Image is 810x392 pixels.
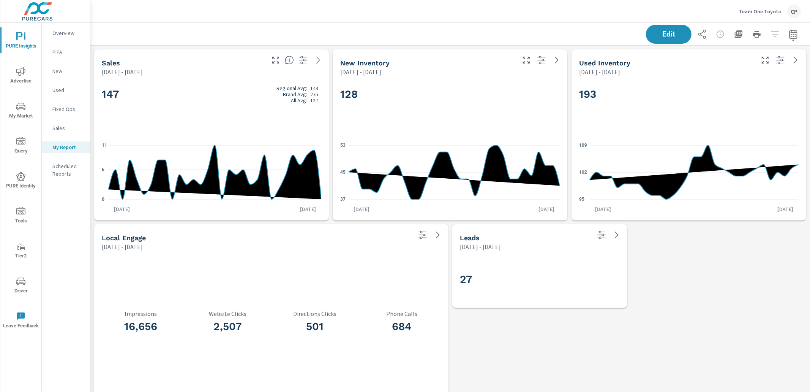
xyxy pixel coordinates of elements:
h2: 147 [102,85,321,103]
h5: New Inventory [340,59,390,67]
p: All Avg: [291,97,307,103]
h5: Used Inventory [579,59,630,67]
a: See more details in report [312,54,324,66]
h5: Local Engage [102,234,146,242]
text: 0 [102,196,104,202]
h3: 27 [460,273,620,286]
span: Tier2 [3,242,39,260]
text: 6 [102,167,104,172]
p: Directions Clicks [272,310,358,317]
text: 95 [579,196,584,202]
span: Leave Feedback [3,312,39,330]
button: Make Fullscreen [759,54,771,66]
h3: 16,656 [97,320,184,333]
div: PIPA [42,46,90,58]
p: Brand Avg: [283,91,307,97]
a: See more details in report [611,229,623,241]
p: PIPA [52,48,84,56]
text: 53 [340,142,346,148]
span: Edit [654,31,684,38]
text: 109 [579,142,587,148]
p: Used [52,86,84,94]
h2: 193 [579,87,799,101]
h3: 2,507 [184,320,271,333]
p: Team One Toyota [739,8,781,15]
p: [DATE] - [DATE] [102,242,143,251]
span: PURE Insights [3,32,39,51]
h5: Sales [102,59,120,67]
p: 143 [310,85,318,91]
h3: 684 [358,320,445,333]
p: Fixed Ops [52,105,84,113]
div: Scheduled Reports [42,160,90,179]
p: Overview [52,29,84,37]
p: [DATE] - [DATE] [579,67,620,76]
span: Advertise [3,67,39,86]
div: Fixed Ops [42,103,90,115]
div: New [42,65,90,77]
a: See more details in report [432,229,444,241]
p: Phone Calls [358,310,445,317]
p: [DATE] - [DATE] [340,67,381,76]
button: Share Report [695,27,710,42]
button: Edit [646,25,692,44]
span: Driver [3,277,39,295]
p: [DATE] - [DATE] [460,242,501,251]
text: 11 [102,142,107,148]
p: 127 [310,97,318,103]
text: 102 [579,169,587,175]
p: [DATE] [772,205,799,213]
div: CP [787,5,801,18]
span: Tools [3,207,39,225]
p: [DATE] [348,205,375,213]
p: Regional Avg: [276,85,307,91]
p: My Report [52,143,84,151]
p: Website Clicks [184,310,271,317]
span: Number of vehicles sold by the dealership over the selected date range. [Source: This data is sou... [285,56,294,65]
p: [DATE] [109,205,135,213]
text: 45 [340,169,346,175]
button: Make Fullscreen [520,54,532,66]
p: Scheduled Reports [52,162,84,178]
p: [DATE] [295,205,321,213]
a: See more details in report [551,54,563,66]
span: PURE Identity [3,172,39,190]
h3: 501 [272,320,358,333]
p: New [52,67,84,75]
div: nav menu [0,23,41,338]
p: [DATE] [533,205,560,213]
p: [DATE] [590,205,616,213]
div: My Report [42,141,90,153]
p: Sales [52,124,84,132]
h2: 128 [340,87,560,101]
div: Used [42,84,90,96]
span: My Market [3,102,39,121]
text: 37 [340,196,346,202]
h5: Leads [460,234,480,242]
p: Impressions [97,310,184,317]
p: 275 [310,91,318,97]
p: [DATE] - [DATE] [102,67,143,76]
span: Query [3,137,39,156]
div: Sales [42,122,90,134]
div: Overview [42,27,90,39]
a: See more details in report [789,54,802,66]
